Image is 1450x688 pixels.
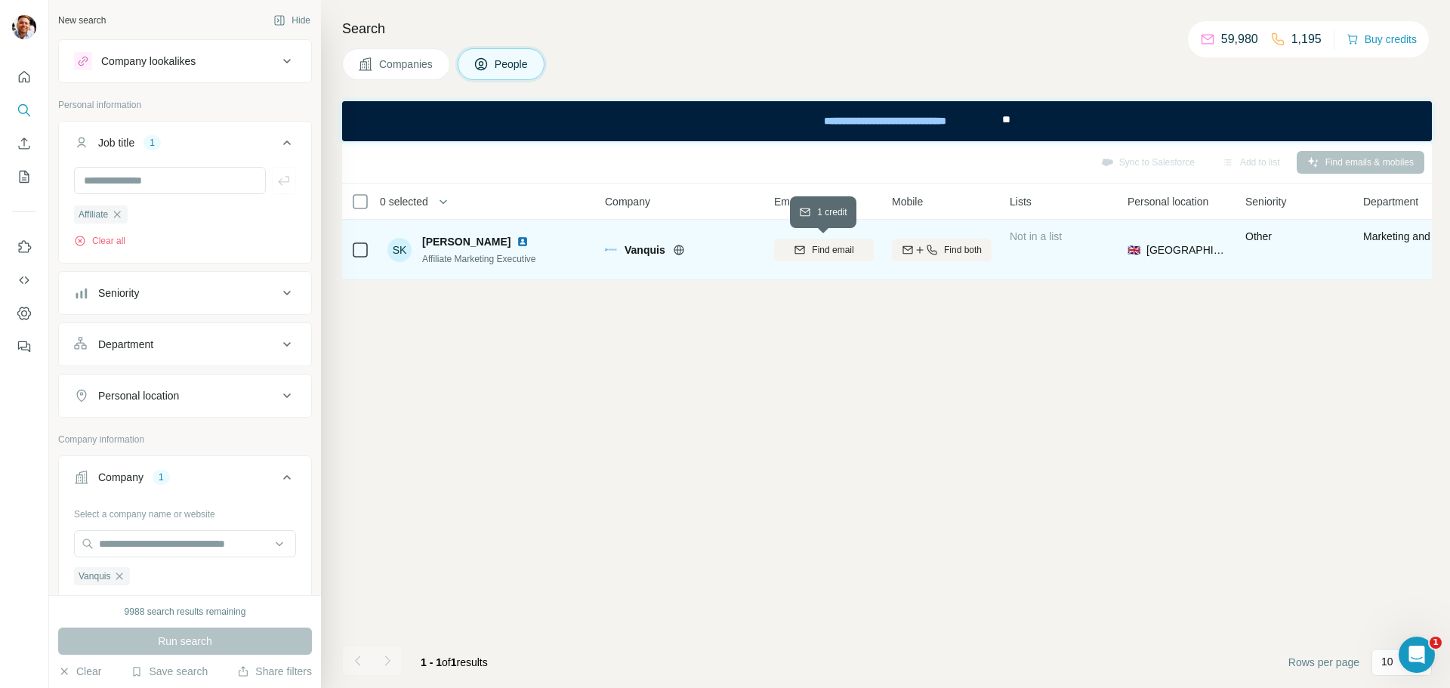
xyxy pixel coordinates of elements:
p: 1,195 [1291,30,1322,48]
button: Buy credits [1347,29,1417,50]
span: 0 selected [380,194,428,209]
div: Department [98,337,153,352]
span: Company [605,194,650,209]
span: Affiliate [79,208,108,221]
iframe: Banner [342,101,1432,141]
button: Clear all [74,234,125,248]
span: People [495,57,529,72]
div: Seniority [98,285,139,301]
img: LinkedIn logo [517,236,529,248]
span: [GEOGRAPHIC_DATA] [1146,242,1227,258]
button: Quick start [12,63,36,91]
span: of [442,656,451,668]
button: Feedback [12,333,36,360]
span: 🇬🇧 [1128,242,1140,258]
div: Job title [98,135,134,150]
button: Search [12,97,36,124]
span: Department [1363,194,1418,209]
h4: Search [342,18,1432,39]
button: Dashboard [12,300,36,327]
div: New search [58,14,106,27]
span: Affiliate Marketing Executive [422,254,536,264]
span: Rows per page [1288,655,1359,670]
div: Company [98,470,143,485]
div: SK [387,238,412,262]
div: Company lookalikes [101,54,196,69]
button: Company1 [59,459,311,501]
iframe: Intercom live chat [1399,637,1435,673]
button: My lists [12,163,36,190]
button: Hide [263,9,321,32]
span: Companies [379,57,434,72]
span: Personal location [1128,194,1208,209]
span: Vanquis [625,242,665,258]
p: 10 [1381,654,1393,669]
button: Find email [774,239,874,261]
span: results [421,656,488,668]
p: Company information [58,433,312,446]
p: 59,980 [1221,30,1258,48]
span: Find both [944,243,982,257]
button: Seniority [59,275,311,311]
span: [PERSON_NAME] [422,234,511,249]
span: 1 [1430,637,1442,649]
span: Mobile [892,194,923,209]
span: Email [774,194,801,209]
button: Department [59,326,311,363]
button: Use Surfe on LinkedIn [12,233,36,261]
button: Find both [892,239,992,261]
div: 1 [153,470,170,484]
button: Save search [131,664,208,679]
span: Vanquis [79,569,110,583]
span: 1 - 1 [421,656,442,668]
div: 1 [143,136,161,150]
span: Lists [1010,194,1032,209]
span: Find email [812,243,853,257]
span: Other [1245,230,1272,242]
button: Use Surfe API [12,267,36,294]
button: Personal location [59,378,311,414]
div: Personal location [98,388,179,403]
p: Personal information [58,98,312,112]
img: Avatar [12,15,36,39]
span: 1 [451,656,457,668]
span: Not in a list [1010,230,1062,242]
div: 9988 search results remaining [125,605,246,619]
button: Share filters [237,664,312,679]
button: Company lookalikes [59,43,311,79]
button: Enrich CSV [12,130,36,157]
div: Select a company name or website [74,501,296,521]
span: Seniority [1245,194,1286,209]
button: Clear [58,664,101,679]
button: Job title1 [59,125,311,167]
img: Logo of Vanquis [605,248,617,251]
